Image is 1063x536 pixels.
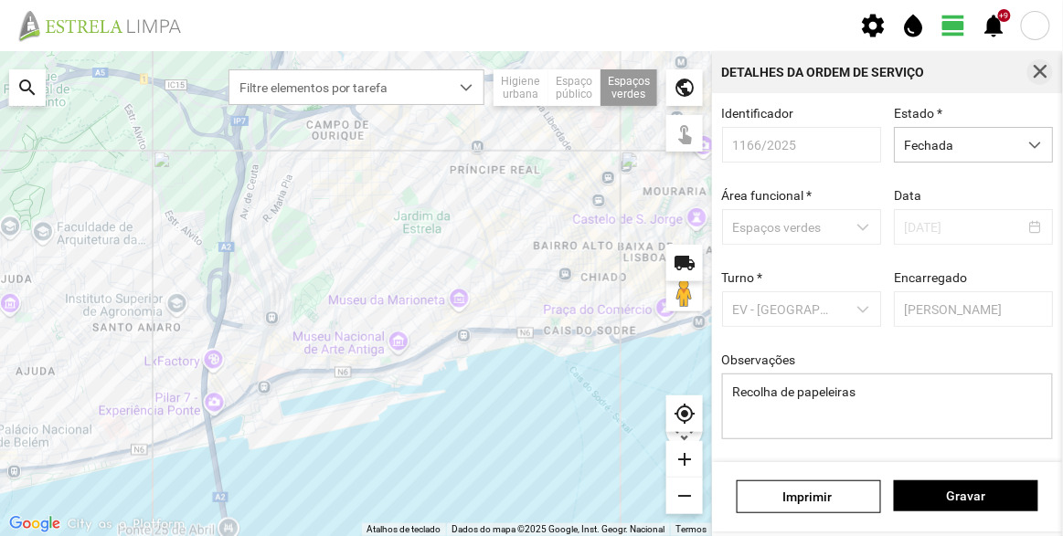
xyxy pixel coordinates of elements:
[860,12,888,39] span: settings
[737,480,881,513] a: Imprimir
[998,9,1011,22] div: +9
[494,69,548,106] div: Higiene urbana
[449,70,484,104] div: dropdown trigger
[722,66,925,79] div: Detalhes da Ordem de Serviço
[900,12,928,39] span: water_drop
[666,115,703,152] div: touch_app
[5,512,65,536] img: Google
[722,352,796,367] label: Observações
[5,512,65,536] a: Abrir esta área no Google Maps (abre uma nova janela)
[666,395,703,432] div: my_location
[666,275,703,311] button: Arraste o Pegman para o mapa para abrir o Street View
[722,106,794,121] label: Identificador
[666,478,703,514] div: remove
[904,489,1029,503] span: Gravar
[941,12,968,39] span: view_day
[722,188,813,203] label: Área funcional *
[666,441,703,478] div: add
[666,245,703,281] div: local_shipping
[367,523,441,536] button: Atalhos de teclado
[981,12,1008,39] span: notifications
[894,480,1038,511] button: Gravar
[722,270,763,285] label: Turno *
[894,188,921,203] label: Data
[229,70,449,104] span: Filtre elementos por tarefa
[13,9,201,42] img: file
[894,106,942,121] label: Estado *
[666,69,703,106] div: public
[1017,128,1053,162] div: dropdown trigger
[548,69,601,106] div: Espaço público
[9,69,46,106] div: search
[675,524,707,534] a: Termos (abre num novo separador)
[452,524,664,534] span: Dados do mapa ©2025 Google, Inst. Geogr. Nacional
[895,128,1017,162] span: Fechada
[601,69,657,106] div: Espaços verdes
[894,270,967,285] label: Encarregado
